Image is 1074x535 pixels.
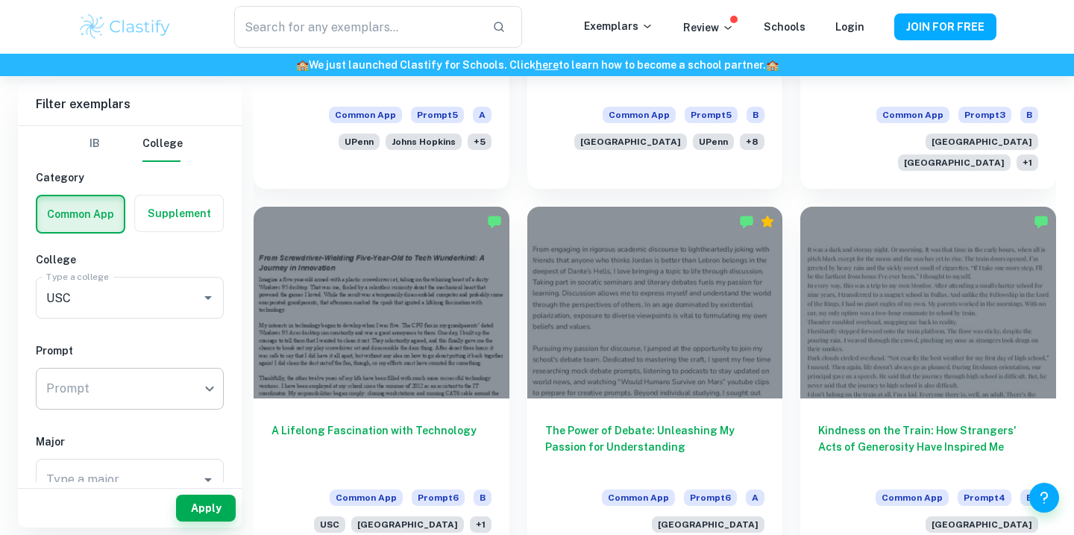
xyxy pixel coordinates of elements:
[760,214,775,229] div: Premium
[685,107,738,123] span: Prompt 5
[473,107,492,123] span: A
[1020,489,1038,506] span: B
[487,214,502,229] img: Marked
[412,489,465,506] span: Prompt 6
[339,134,380,150] span: UPenn
[1017,154,1038,171] span: + 1
[958,107,1011,123] span: Prompt 3
[271,422,492,472] h6: A Lifelong Fascination with Technology
[77,126,113,162] button: IB
[693,134,734,150] span: UPenn
[746,489,764,506] span: A
[470,516,492,533] span: + 1
[411,107,464,123] span: Prompt 5
[603,107,676,123] span: Common App
[198,469,219,490] button: Open
[1020,107,1038,123] span: B
[683,19,734,36] p: Review
[329,107,402,123] span: Common App
[739,214,754,229] img: Marked
[818,422,1038,472] h6: Kindness on the Train: How Strangers' Acts of Generosity Have Inspired Me
[314,516,345,533] span: USC
[351,516,464,533] span: [GEOGRAPHIC_DATA]
[574,134,687,150] span: [GEOGRAPHIC_DATA]
[876,489,949,506] span: Common App
[36,342,224,359] h6: Prompt
[386,134,462,150] span: Johns Hopkins
[740,134,764,150] span: + 8
[958,489,1011,506] span: Prompt 4
[835,21,864,33] a: Login
[77,126,183,162] div: Filter type choice
[18,84,242,125] h6: Filter exemplars
[37,196,124,232] button: Common App
[296,59,309,71] span: 🏫
[1034,214,1049,229] img: Marked
[142,126,183,162] button: College
[36,251,224,268] h6: College
[36,434,224,450] h6: Major
[176,495,236,522] button: Apply
[894,13,996,40] button: JOIN FOR FREE
[3,57,1071,73] h6: We just launched Clastify for Schools. Click to learn how to become a school partner.
[764,21,805,33] a: Schools
[684,489,737,506] span: Prompt 6
[898,154,1011,171] span: [GEOGRAPHIC_DATA]
[78,12,172,42] img: Clastify logo
[926,134,1038,150] span: [GEOGRAPHIC_DATA]
[468,134,492,150] span: + 5
[926,516,1038,533] span: [GEOGRAPHIC_DATA]
[766,59,779,71] span: 🏫
[876,107,949,123] span: Common App
[584,18,653,34] p: Exemplars
[330,489,403,506] span: Common App
[747,107,764,123] span: B
[135,195,223,231] button: Supplement
[652,516,764,533] span: [GEOGRAPHIC_DATA]
[234,6,480,48] input: Search for any exemplars...
[536,59,559,71] a: here
[36,169,224,186] h6: Category
[198,287,219,308] button: Open
[474,489,492,506] span: B
[545,422,765,472] h6: The Power of Debate: Unleashing My Passion for Understanding
[1029,483,1059,513] button: Help and Feedback
[602,489,675,506] span: Common App
[46,270,108,283] label: Type a college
